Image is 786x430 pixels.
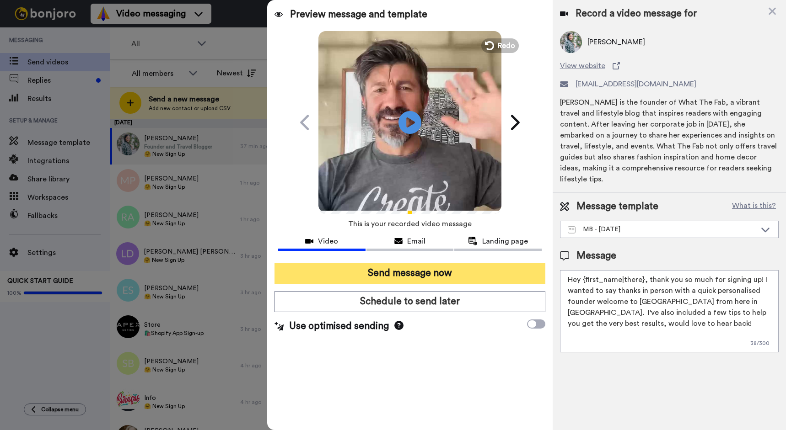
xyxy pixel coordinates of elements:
[576,200,658,213] span: Message template
[560,97,779,185] div: [PERSON_NAME] is the founder of What The Fab, a vibrant travel and lifestyle blog that inspires r...
[560,60,779,71] a: View website
[576,249,616,263] span: Message
[275,291,545,312] button: Schedule to send later
[348,214,472,234] span: This is your recorded video message
[576,79,696,90] span: [EMAIL_ADDRESS][DOMAIN_NAME]
[568,226,576,234] img: Message-temps.svg
[560,60,605,71] span: View website
[275,263,545,284] button: Send message now
[289,319,389,333] span: Use optimised sending
[318,236,338,247] span: Video
[729,200,779,213] button: What is this?
[560,270,779,352] textarea: Hey {first_name|there}, thank you so much for signing up! I wanted to say thanks in person with a...
[407,236,425,247] span: Email
[482,236,528,247] span: Landing page
[568,225,756,234] div: MB - [DATE]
